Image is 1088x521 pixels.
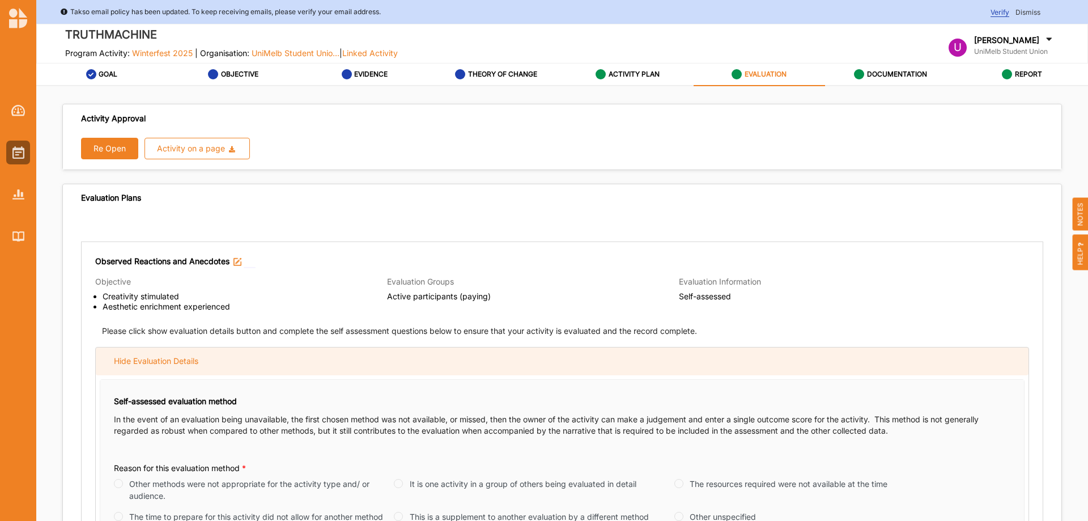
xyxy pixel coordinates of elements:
[114,414,1010,437] div: In the event of an evaluation being unavailable, the first chosen method was not available, or mi...
[114,463,1010,474] label: Reason for this evaluation method
[12,231,24,241] img: Library
[11,105,25,116] img: Dashboard
[387,291,679,302] span: Active participants (paying)
[867,70,927,79] label: DOCUMENTATION
[157,145,225,153] div: Activity on a page
[9,8,27,28] img: logo
[60,6,381,18] div: Takso email policy has been updated. To keep receiving emails, please verify your email address.
[102,325,1022,337] div: Please click show evaluation details button and complete the self assessment questions below to e...
[745,70,787,79] label: EVALUATION
[949,39,967,57] div: U
[410,478,636,490] label: It is one activity in a group of others being evaluated in detail
[233,258,241,266] img: icon
[252,48,339,58] span: UniMelb Student Unio...
[354,70,388,79] label: EVIDENCE
[6,225,30,248] a: Library
[679,291,971,302] span: Self-assessed
[609,70,660,79] label: ACTIVITY PLAN
[1015,70,1042,79] label: REPORT
[81,113,146,124] span: Activity Approval
[144,138,250,159] button: Activity on a page
[6,99,30,122] a: Dashboard
[1015,8,1040,16] span: Dismiss
[95,256,229,267] label: Observed Reactions and Anecdotes
[342,48,398,58] span: Linked Activity
[99,70,117,79] label: GOAL
[103,302,387,312] li: Aesthetic enrichment experienced
[6,183,30,206] a: Reports
[114,396,237,406] strong: Self-assessed evaluation method
[974,47,1055,56] label: UniMelb Student Union
[65,26,398,44] label: TRUTHMACHINE
[468,70,537,79] label: THEORY OF CHANGE
[65,48,398,58] label: Program Activity: | Organisation: |
[129,478,394,502] label: Other methods were not appropriate for the activity type and/ or audience.
[221,70,258,79] label: OBJECTIVE
[6,141,30,164] a: Activities
[679,277,761,286] span: Evaluation Information
[81,193,141,203] div: Evaluation Plans
[690,478,887,490] label: The resources required were not available at the time
[103,291,387,302] li: Creativity stimulated
[12,189,24,199] img: Reports
[991,8,1009,17] span: Verify
[95,277,131,286] span: Objective
[114,356,198,366] div: Hide Evaluation Details
[81,138,138,159] button: Re Open
[387,277,454,286] span: Evaluation Groups
[12,146,24,159] img: Activities
[132,48,193,58] span: Winterfest 2025
[974,35,1039,45] label: [PERSON_NAME]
